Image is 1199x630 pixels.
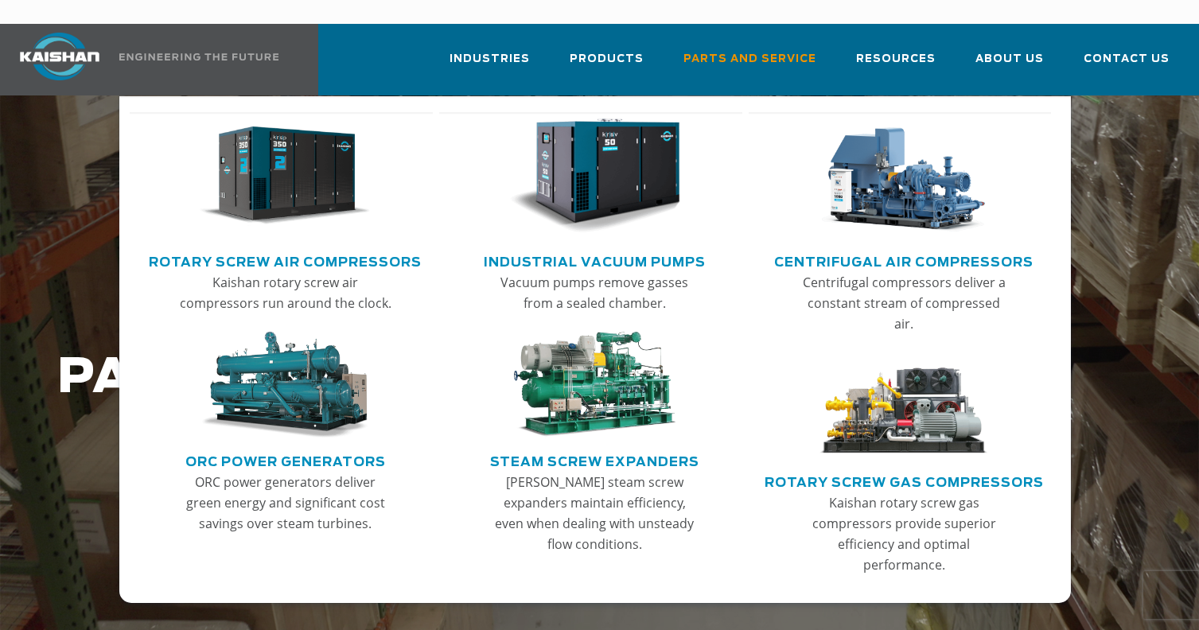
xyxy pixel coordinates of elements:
img: thumb-Rotary-Screw-Air-Compressors [200,119,371,234]
img: thumb-Industrial-Vacuum-Pumps [509,119,680,234]
p: Centrifugal compressors deliver a constant stream of compressed air. [798,272,1010,334]
span: Contact Us [1084,50,1170,68]
img: thumb-ORC-Power-Generators [200,332,371,438]
span: About Us [975,50,1044,68]
a: Steam Screw Expanders [490,448,699,472]
p: ORC power generators deliver green energy and significant cost savings over steam turbines. [179,472,391,534]
a: Centrifugal Air Compressors [774,248,1034,272]
a: Products [570,38,644,92]
a: Rotary Screw Gas Compressors [765,469,1044,492]
a: About Us [975,38,1044,92]
a: Industrial Vacuum Pumps [484,248,706,272]
a: Parts and Service [683,38,816,92]
p: [PERSON_NAME] steam screw expanders maintain efficiency, even when dealing with unsteady flow con... [489,472,701,554]
span: Resources [856,50,936,68]
span: Parts and Service [683,50,816,68]
p: Kaishan rotary screw gas compressors provide superior efficiency and optimal performance. [798,492,1010,575]
img: thumb-Rotary-Screw-Gas-Compressors [819,352,990,459]
span: Products [570,50,644,68]
a: Resources [856,38,936,92]
img: thumb-Steam-Screw-Expanders [509,332,680,438]
img: thumb-Centrifugal-Air-Compressors [819,119,990,234]
p: Vacuum pumps remove gasses from a sealed chamber. [489,272,701,313]
a: ORC Power Generators [185,448,386,472]
a: Rotary Screw Air Compressors [149,248,422,272]
a: Contact Us [1084,38,1170,92]
img: Engineering the future [119,53,278,60]
a: Industries [450,38,530,92]
span: Industries [450,50,530,68]
h1: PARTS AND SERVICE [57,352,957,405]
p: Kaishan rotary screw air compressors run around the clock. [179,272,391,313]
